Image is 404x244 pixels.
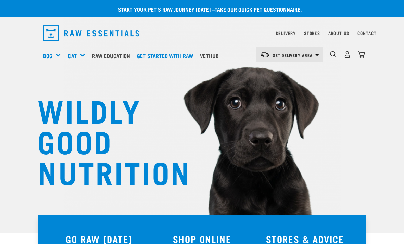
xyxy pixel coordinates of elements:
[344,51,351,58] img: user.png
[357,32,377,34] a: Contact
[273,54,313,56] span: Set Delivery Area
[358,51,365,58] img: home-icon@2x.png
[328,32,349,34] a: About Us
[215,8,302,11] a: take our quick pet questionnaire.
[38,94,175,187] h1: WILDLY GOOD NUTRITION
[135,42,198,69] a: Get started with Raw
[304,32,320,34] a: Stores
[90,42,135,69] a: Raw Education
[276,32,296,34] a: Delivery
[43,25,139,41] img: Raw Essentials Logo
[43,52,52,60] a: Dog
[260,52,269,58] img: van-moving.png
[38,23,366,44] nav: dropdown navigation
[330,51,337,57] img: home-icon-1@2x.png
[68,52,76,60] a: Cat
[198,42,224,69] a: Vethub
